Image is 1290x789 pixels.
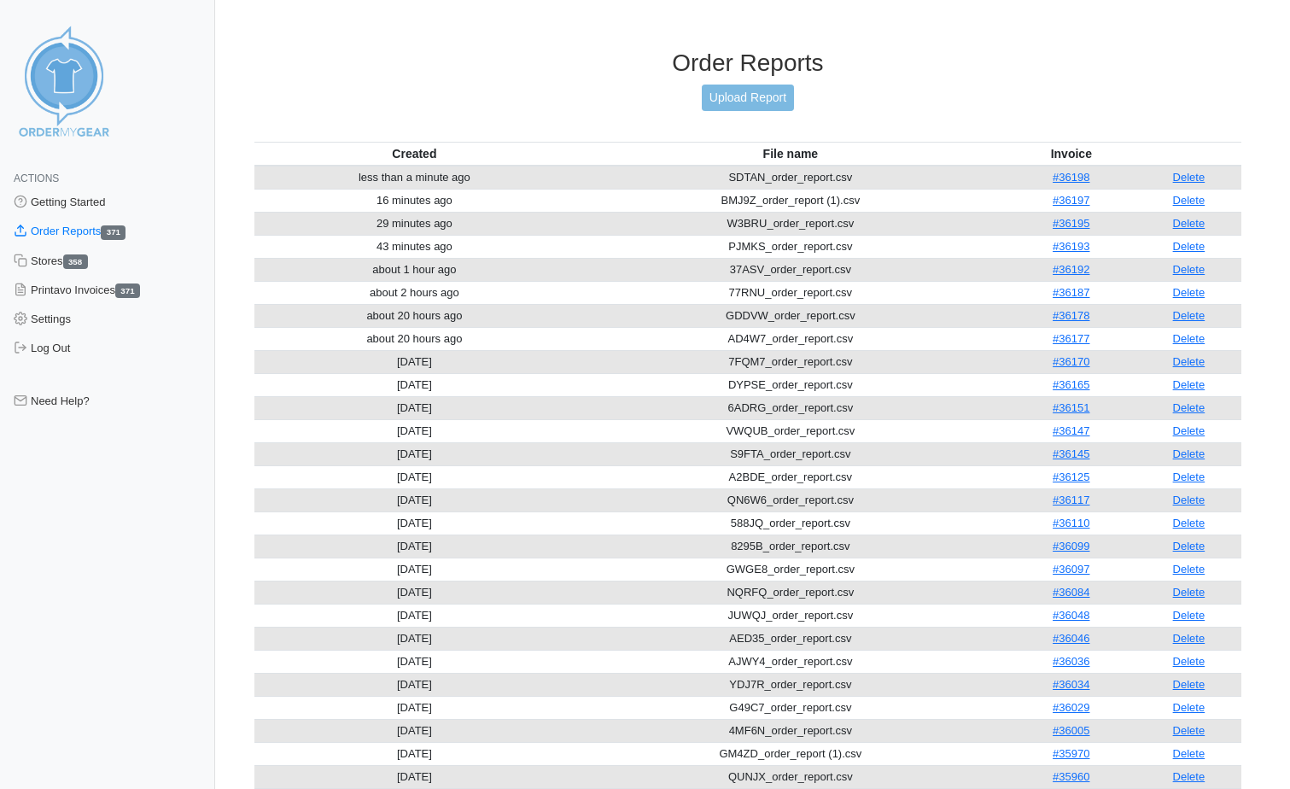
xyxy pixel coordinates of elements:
td: 43 minutes ago [254,235,575,258]
a: #35960 [1053,770,1089,783]
a: #35970 [1053,747,1089,760]
td: about 20 hours ago [254,327,575,350]
a: Delete [1173,355,1205,368]
a: #36110 [1053,517,1089,529]
a: #36048 [1053,609,1089,622]
td: YDJ7R_order_report.csv [575,673,1007,696]
td: QN6W6_order_report.csv [575,488,1007,511]
td: JUWQJ_order_report.csv [575,604,1007,627]
a: #36034 [1053,678,1089,691]
a: #36187 [1053,286,1089,299]
a: Delete [1173,217,1205,230]
h3: Order Reports [254,49,1241,78]
span: 371 [101,225,125,240]
td: [DATE] [254,558,575,581]
td: SDTAN_order_report.csv [575,166,1007,190]
a: Delete [1173,378,1205,391]
td: [DATE] [254,581,575,604]
a: Delete [1173,540,1205,552]
a: Delete [1173,747,1205,760]
a: Delete [1173,494,1205,506]
a: #36177 [1053,332,1089,345]
a: Delete [1173,309,1205,322]
a: Delete [1173,563,1205,576]
a: #36197 [1053,194,1089,207]
td: about 20 hours ago [254,304,575,327]
td: DYPSE_order_report.csv [575,373,1007,396]
span: 358 [63,254,88,269]
a: Delete [1173,701,1205,714]
td: G49C7_order_report.csv [575,696,1007,719]
a: #36145 [1053,447,1089,460]
th: Created [254,142,575,166]
a: #36193 [1053,240,1089,253]
td: [DATE] [254,696,575,719]
a: Delete [1173,470,1205,483]
td: 4MF6N_order_report.csv [575,719,1007,742]
a: #36099 [1053,540,1089,552]
td: 29 minutes ago [254,212,575,235]
th: Invoice [1007,142,1136,166]
td: GDDVW_order_report.csv [575,304,1007,327]
td: about 2 hours ago [254,281,575,304]
a: Upload Report [702,85,794,111]
td: [DATE] [254,488,575,511]
a: Delete [1173,724,1205,737]
a: #36046 [1053,632,1089,645]
a: Delete [1173,609,1205,622]
a: #36165 [1053,378,1089,391]
td: PJMKS_order_report.csv [575,235,1007,258]
span: 371 [115,283,140,298]
td: [DATE] [254,673,575,696]
td: 16 minutes ago [254,189,575,212]
td: AED35_order_report.csv [575,627,1007,650]
td: 6ADRG_order_report.csv [575,396,1007,419]
a: #36170 [1053,355,1089,368]
a: Delete [1173,171,1205,184]
td: 7FQM7_order_report.csv [575,350,1007,373]
span: Actions [14,172,59,184]
td: AD4W7_order_report.csv [575,327,1007,350]
a: #36097 [1053,563,1089,576]
td: [DATE] [254,442,575,465]
a: #36195 [1053,217,1089,230]
td: [DATE] [254,627,575,650]
a: Delete [1173,655,1205,668]
td: W3BRU_order_report.csv [575,212,1007,235]
a: Delete [1173,678,1205,691]
td: AJWY4_order_report.csv [575,650,1007,673]
a: #36005 [1053,724,1089,737]
a: #36151 [1053,401,1089,414]
td: S9FTA_order_report.csv [575,442,1007,465]
td: less than a minute ago [254,166,575,190]
td: [DATE] [254,535,575,558]
td: [DATE] [254,396,575,419]
a: Delete [1173,586,1205,599]
td: [DATE] [254,350,575,373]
td: [DATE] [254,650,575,673]
a: #36178 [1053,309,1089,322]
td: 8295B_order_report.csv [575,535,1007,558]
td: GWGE8_order_report.csv [575,558,1007,581]
td: QUNJX_order_report.csv [575,765,1007,788]
a: #36198 [1053,171,1089,184]
td: NQRFQ_order_report.csv [575,581,1007,604]
a: #36084 [1053,586,1089,599]
a: #36125 [1053,470,1089,483]
a: Delete [1173,517,1205,529]
a: Delete [1173,770,1205,783]
td: 588JQ_order_report.csv [575,511,1007,535]
a: Delete [1173,447,1205,460]
a: Delete [1173,240,1205,253]
td: about 1 hour ago [254,258,575,281]
a: #36117 [1053,494,1089,506]
a: Delete [1173,424,1205,437]
td: VWQUB_order_report.csv [575,419,1007,442]
a: #36192 [1053,263,1089,276]
td: A2BDE_order_report.csv [575,465,1007,488]
td: [DATE] [254,604,575,627]
a: Delete [1173,632,1205,645]
a: #36029 [1053,701,1089,714]
a: #36036 [1053,655,1089,668]
td: 37ASV_order_report.csv [575,258,1007,281]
